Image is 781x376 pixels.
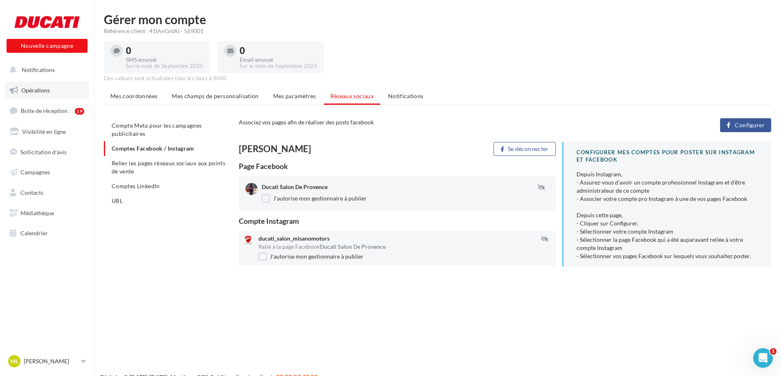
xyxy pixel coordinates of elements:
span: Configurer [735,122,765,128]
span: Ducati Salon De Provence [320,243,386,250]
span: Campagnes [20,169,50,176]
span: ML [10,357,18,365]
span: Calendrier [20,230,48,236]
div: Email envoyé [240,57,317,63]
span: URL [112,197,123,204]
span: Opérations [21,87,50,94]
label: J'autorise mon gestionnaire à publier [262,194,367,203]
iframe: Intercom live chat [753,348,773,368]
button: Notifications [5,61,86,79]
div: Page Facebook [239,162,556,170]
div: Ces valeurs sont actualisées tous les jours à 8h00 [104,75,771,82]
div: Référence client : 41IAnGnIAI - 569001 [104,27,771,35]
a: Visibilité en ligne [5,123,89,140]
span: Mes coordonnées [110,92,157,99]
span: 1 [770,348,777,355]
div: 0 [126,46,203,55]
a: Contacts [5,184,89,201]
span: Notifications [388,92,424,99]
div: SMS envoyé [126,57,203,63]
span: Comptes LinkedIn [112,182,160,189]
span: Ducati Salon De Provence [262,183,328,190]
button: Se déconnecter [494,142,555,156]
div: Depuis Instagram, - Assurez-vous d’avoir un compte professionnel Instagram et d’être administrate... [577,170,758,260]
span: Mes champs de personnalisation [172,92,259,99]
span: Compte Meta pour les campagnes publicitaires [112,122,202,137]
span: Relier les pages réseaux sociaux aux points de vente [112,160,225,175]
span: Médiathèque [20,209,54,216]
a: Campagnes [5,164,89,181]
span: Sollicitation d'avis [20,148,67,155]
div: Sur le mois de Septembre 2025 [126,63,203,70]
button: Nouvelle campagne [7,39,88,53]
div: Sur le mois de Septembre 2025 [240,63,317,70]
label: J'autorise mon gestionnaire à publier [258,252,364,261]
span: Boîte de réception [21,107,67,114]
a: Opérations [5,82,89,99]
div: Relié à la page Facebook [258,243,552,251]
a: ML [PERSON_NAME] [7,353,88,369]
a: Médiathèque [5,205,89,222]
div: Compte Instagram [239,217,556,225]
span: ducati_salon_misanomotors [258,235,330,242]
div: 0 [240,46,317,55]
span: Visibilité en ligne [22,128,66,135]
span: Mes paramètres [273,92,316,99]
div: [PERSON_NAME] [239,144,394,153]
a: Sollicitation d'avis [5,144,89,161]
span: Notifications [22,66,55,73]
p: [PERSON_NAME] [24,357,78,365]
span: Associez vos pages afin de réaliser des posts facebook [239,119,374,126]
div: 19 [75,108,84,115]
div: CONFIGURER MES COMPTES POUR POSTER sur instagram et facebook [577,149,758,164]
a: Boîte de réception19 [5,102,89,119]
a: Calendrier [5,225,89,242]
h1: Gérer mon compte [104,13,771,25]
span: Contacts [20,189,43,196]
button: Configurer [720,118,771,132]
